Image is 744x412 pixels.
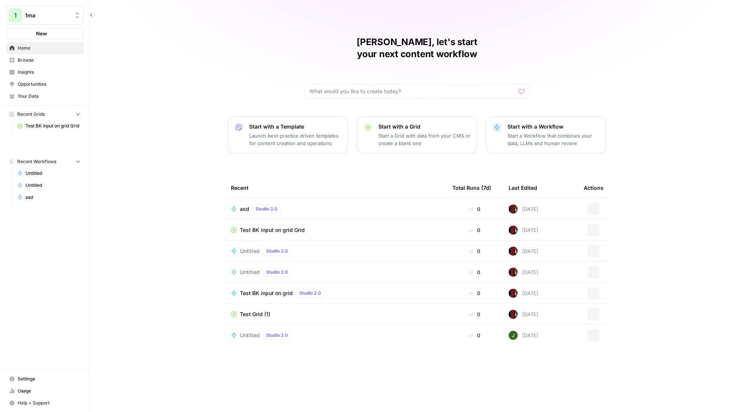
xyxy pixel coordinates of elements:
[18,69,80,76] span: Insights
[452,205,497,213] div: 0
[509,310,518,319] img: 5th2foo34j8g7yv92a01c26t8wuw
[6,397,84,409] button: Help + Support
[231,289,440,298] a: Test BK input on gridStudio 2.0
[26,194,80,201] span: asd
[6,109,84,120] button: Recent Grids
[452,311,497,318] div: 0
[240,311,270,318] span: Test Grid (1)
[378,123,471,130] p: Start with a Grid
[266,332,288,339] span: Studio 2.0
[6,28,84,39] button: New
[240,332,260,339] span: Untitled
[6,78,84,90] a: Opportunities
[6,373,84,385] a: Settings
[18,45,80,51] span: Home
[256,206,277,212] span: Studio 2.0
[26,170,80,177] span: Untitled
[231,204,440,214] a: asdStudio 2.0
[14,167,84,179] a: Untitled
[240,226,305,234] span: Test BK input on grid Grid
[36,30,47,37] span: New
[25,12,71,19] span: 1ma
[378,132,471,147] p: Start a Grid with data from your CMS or create a blank one
[18,57,80,64] span: Browse
[240,268,260,276] span: Untitled
[231,247,440,256] a: UntitledStudio 2.0
[509,331,538,340] div: [DATE]
[509,226,518,235] img: 5th2foo34j8g7yv92a01c26t8wuw
[452,332,497,339] div: 0
[509,310,538,319] div: [DATE]
[266,269,288,276] span: Studio 2.0
[18,400,80,406] span: Help + Support
[17,111,45,118] span: Recent Grids
[508,132,600,147] p: Start a Workflow that combines your data, LLMs and human review
[231,311,440,318] a: Test Grid (1)
[486,117,606,153] button: Start with a WorkflowStart a Workflow that combines your data, LLMs and human review
[14,179,84,191] a: Untitled
[231,268,440,277] a: UntitledStudio 2.0
[228,117,348,153] button: Start with a TemplateLaunch best-practice driven templates for content creation and operations
[6,42,84,54] a: Home
[508,123,600,130] p: Start with a Workflow
[26,182,80,189] span: Untitled
[18,93,80,100] span: Your Data
[231,331,440,340] a: UntitledStudio 2.0
[6,66,84,78] a: Insights
[6,90,84,102] a: Your Data
[452,289,497,297] div: 0
[6,54,84,66] a: Browse
[584,177,604,198] div: Actions
[6,385,84,397] a: Usage
[231,226,440,234] a: Test BK input on grid Grid
[452,268,497,276] div: 0
[266,248,288,254] span: Studio 2.0
[231,177,440,198] div: Recent
[6,6,84,25] button: Workspace: 1ma
[509,289,538,298] div: [DATE]
[509,268,518,277] img: 5th2foo34j8g7yv92a01c26t8wuw
[18,81,80,88] span: Opportunities
[240,205,249,213] span: asd
[14,191,84,203] a: asd
[18,388,80,394] span: Usage
[509,247,518,256] img: 5th2foo34j8g7yv92a01c26t8wuw
[509,204,538,214] div: [DATE]
[249,123,342,130] p: Start with a Template
[509,177,537,198] div: Last Edited
[509,226,538,235] div: [DATE]
[509,289,518,298] img: 5th2foo34j8g7yv92a01c26t8wuw
[17,158,56,165] span: Recent Workflows
[509,247,538,256] div: [DATE]
[249,132,342,147] p: Launch best-practice driven templates for content creation and operations
[299,290,321,297] span: Studio 2.0
[18,376,80,382] span: Settings
[309,88,516,95] input: What would you like to create today?
[240,289,293,297] span: Test BK input on grid
[6,156,84,167] button: Recent Workflows
[357,117,477,153] button: Start with a GridStart a Grid with data from your CMS or create a blank one
[26,123,80,129] span: Test BK input on grid Grid
[509,268,538,277] div: [DATE]
[452,247,497,255] div: 0
[509,331,518,340] img: 5v0yozua856dyxnw4lpcp45mgmzh
[452,226,497,234] div: 0
[509,204,518,214] img: 5th2foo34j8g7yv92a01c26t8wuw
[14,11,17,20] span: 1
[452,177,491,198] div: Total Runs (7d)
[304,36,530,60] h1: [PERSON_NAME], let's start your next content workflow
[14,120,84,132] a: Test BK input on grid Grid
[240,247,260,255] span: Untitled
